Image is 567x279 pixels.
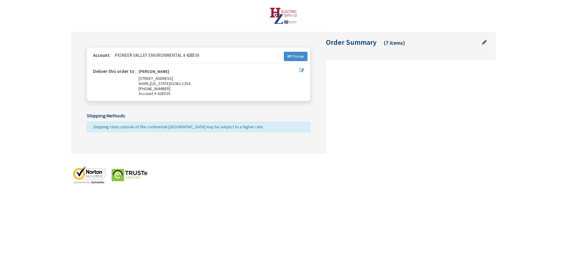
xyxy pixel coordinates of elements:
span: Change [292,54,304,58]
img: HZ Electric Supply [270,8,297,24]
span: [STREET_ADDRESS] [139,76,173,81]
strong: Deliver this order to : [93,68,136,74]
span: [US_STATE] [150,81,170,86]
span: (7 items) [384,39,405,46]
span: Shipping rates outside of the continental [GEOGRAPHIC_DATA] may be subject to a higher rate. [93,124,264,130]
a: Change [284,52,307,61]
strong: Account: [93,52,111,58]
h5: Shipping Methods [87,113,310,119]
span: Account # 428539 [139,91,300,96]
span: Order Summary [326,38,377,47]
span: PIONEER VALLEY ENVIRONMENTAL # 428539 [112,52,199,58]
img: truste-seal.png [111,166,148,184]
span: [PHONE_NUMBER] [139,86,170,91]
strong: [PERSON_NAME] [139,69,169,76]
span: 01082-1354 [170,81,190,86]
img: norton-seal.png [71,166,108,184]
span: WARE, [139,81,150,86]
